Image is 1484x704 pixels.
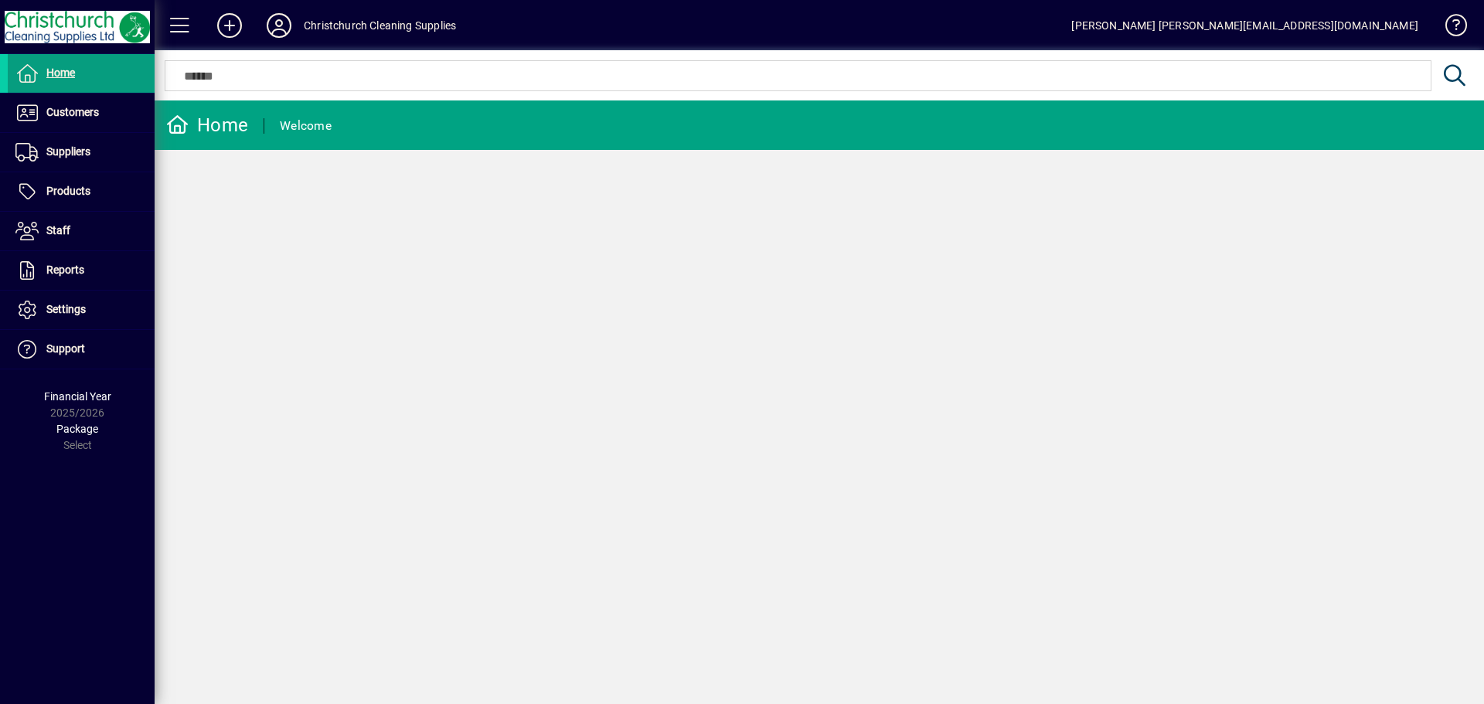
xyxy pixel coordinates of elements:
[166,113,248,138] div: Home
[46,224,70,236] span: Staff
[304,13,456,38] div: Christchurch Cleaning Supplies
[205,12,254,39] button: Add
[8,212,155,250] a: Staff
[46,106,99,118] span: Customers
[56,423,98,435] span: Package
[46,264,84,276] span: Reports
[1071,13,1418,38] div: [PERSON_NAME] [PERSON_NAME][EMAIL_ADDRESS][DOMAIN_NAME]
[46,342,85,355] span: Support
[46,303,86,315] span: Settings
[44,390,111,403] span: Financial Year
[46,145,90,158] span: Suppliers
[8,291,155,329] a: Settings
[8,251,155,290] a: Reports
[46,66,75,79] span: Home
[280,114,332,138] div: Welcome
[254,12,304,39] button: Profile
[8,94,155,132] a: Customers
[8,133,155,172] a: Suppliers
[46,185,90,197] span: Products
[1434,3,1465,53] a: Knowledge Base
[8,330,155,369] a: Support
[8,172,155,211] a: Products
